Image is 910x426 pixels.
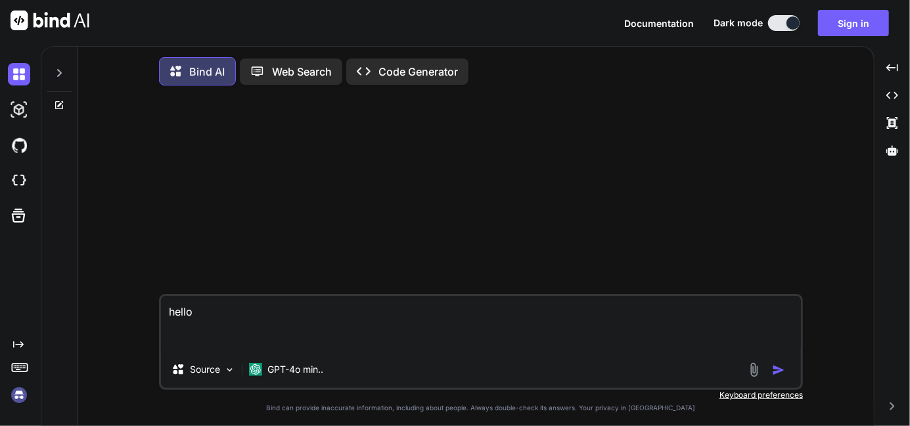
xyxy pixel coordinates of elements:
[714,16,763,30] span: Dark mode
[624,18,694,29] span: Documentation
[249,363,262,376] img: GPT-4o mini
[161,296,801,351] textarea: hello
[772,364,785,377] img: icon
[267,363,323,376] p: GPT-4o min..
[11,11,89,30] img: Bind AI
[190,363,220,376] p: Source
[159,390,803,400] p: Keyboard preferences
[8,384,30,406] img: signin
[224,364,235,375] img: Pick Models
[8,134,30,156] img: githubDark
[746,362,762,377] img: attachment
[159,403,803,413] p: Bind can provide inaccurate information, including about people. Always double-check its answers....
[8,63,30,85] img: darkChat
[189,64,225,80] p: Bind AI
[624,16,694,30] button: Documentation
[378,64,458,80] p: Code Generator
[818,10,889,36] button: Sign in
[272,64,332,80] p: Web Search
[8,99,30,121] img: darkAi-studio
[8,170,30,192] img: cloudideIcon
